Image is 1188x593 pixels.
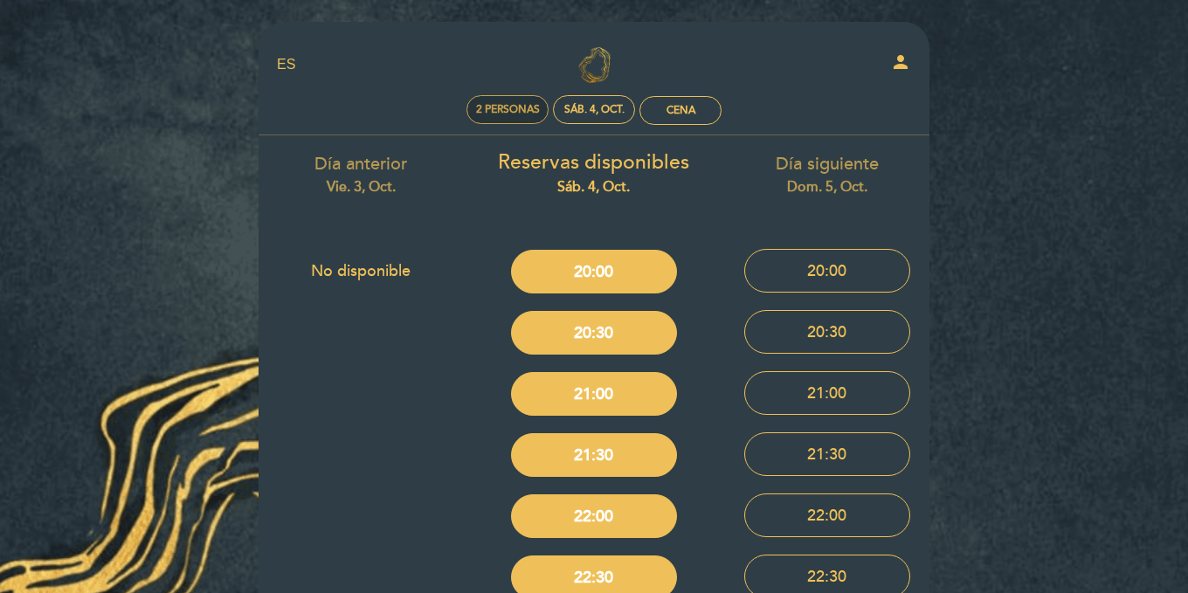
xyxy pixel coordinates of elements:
button: 20:30 [511,311,677,355]
a: Fratöj [485,41,703,89]
button: 21:30 [744,432,910,476]
button: 21:00 [744,371,910,415]
div: Día siguiente [723,152,930,197]
div: dom. 5, oct. [723,177,930,197]
button: 22:00 [511,494,677,538]
button: No disponible [278,249,444,293]
div: vie. 3, oct. [258,177,465,197]
button: 20:30 [744,310,910,354]
button: 21:30 [511,433,677,477]
div: Día anterior [258,152,465,197]
button: 22:00 [744,493,910,537]
button: 20:00 [511,250,677,293]
i: person [890,52,911,72]
div: sáb. 4, oct. [564,103,625,116]
div: Reservas disponibles [491,148,698,197]
button: 20:00 [744,249,910,293]
button: person [890,52,911,79]
div: Cena [667,104,695,117]
span: 2 personas [476,103,540,116]
button: 21:00 [511,372,677,416]
div: sáb. 4, oct. [491,177,698,197]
